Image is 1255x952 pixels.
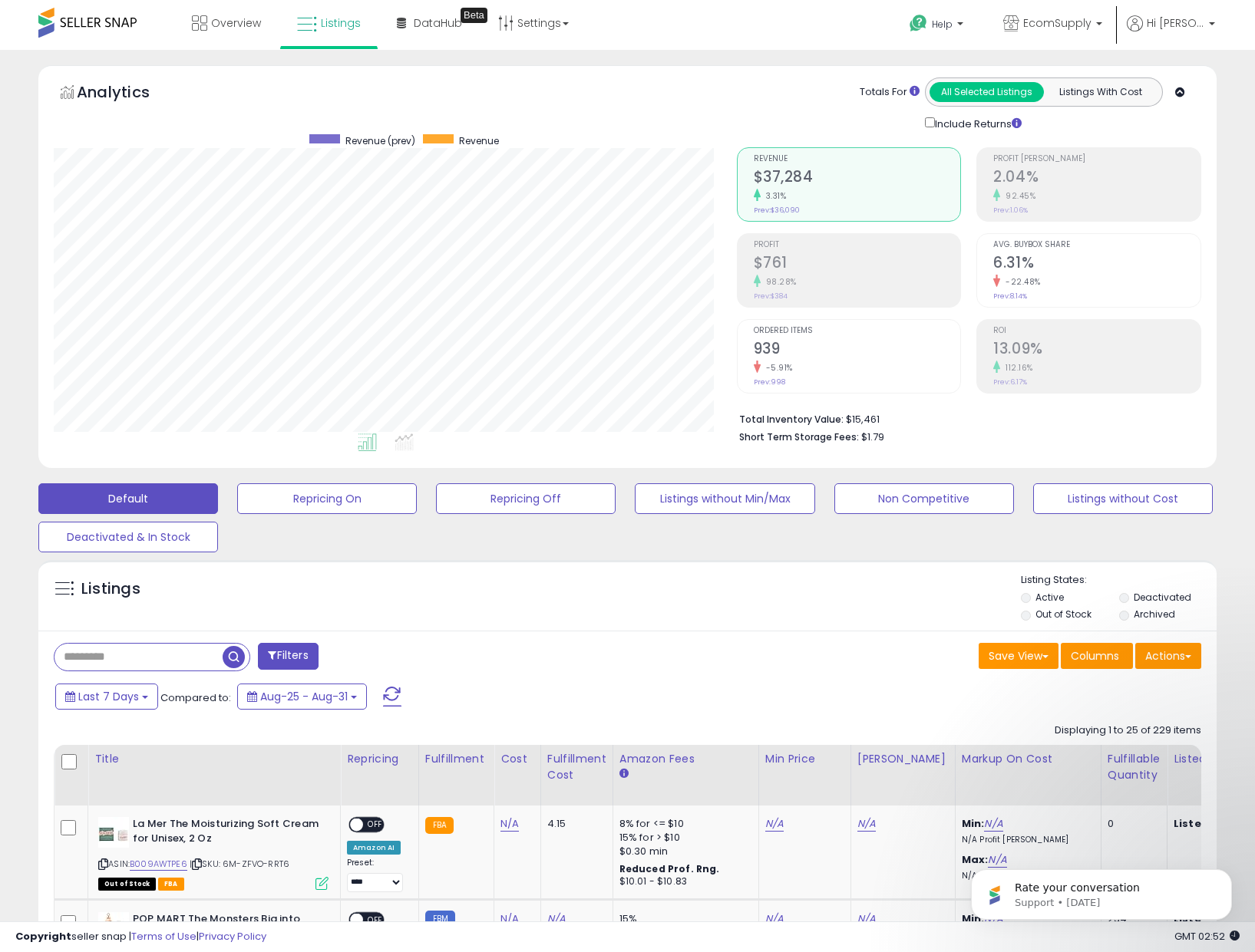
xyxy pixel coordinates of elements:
[237,483,417,514] button: Repricing On
[993,206,1028,215] small: Prev: 1.06%
[754,155,961,163] span: Revenue
[1035,608,1092,621] label: Out of Stock
[761,190,787,202] small: 3.31%
[1055,723,1201,738] div: Displaying 1 to 25 of 229 items
[635,483,814,514] button: Listings without Min/Max
[1021,573,1217,588] p: Listing States:
[754,206,800,215] small: Prev: $36,090
[98,878,156,891] span: All listings that are currently out of stock and unavailable for purchase on Amazon
[857,816,876,832] a: N/A
[993,340,1201,361] h2: 13.09%
[347,858,407,892] div: Preset:
[739,413,844,426] b: Total Inventory Value:
[78,689,139,704] span: Last 7 Days
[199,929,266,944] a: Privacy Policy
[754,292,788,301] small: Prev: $384
[984,816,1002,832] a: N/A
[962,835,1089,845] p: N/A Profit [PERSON_NAME]
[131,929,197,944] a: Terms of Use
[38,522,218,552] button: Deactivated & In Stock
[754,377,785,387] small: Prev: 998
[913,114,1040,132] div: Include Returns
[754,254,961,275] h2: $761
[619,912,747,926] div: 15%
[547,911,566,927] a: N/A
[459,134,499,147] span: Revenue
[425,751,487,767] div: Fulfillment
[1000,362,1033,374] small: 112.16%
[1174,816,1243,831] b: Listed Price:
[993,241,1201,249] span: Avg. Buybox Share
[754,168,961,189] h2: $37,284
[739,409,1190,427] li: $15,461
[133,817,319,849] b: La Mer The Moisturizing Soft Cream for Unisex, 2 Oz
[754,340,961,361] h2: 939
[55,684,158,710] button: Last 7 Days
[81,578,140,600] h5: Listings
[1000,276,1041,288] small: -22.48%
[425,817,454,834] small: FBA
[897,2,979,50] a: Help
[1147,15,1204,31] span: Hi [PERSON_NAME]
[739,430,859,443] b: Short Term Storage Fees:
[321,15,361,31] span: Listings
[993,292,1027,301] small: Prev: 8.14%
[962,751,1095,767] div: Markup on Cost
[98,912,129,943] img: 41bq+0bswJL._SL40_.jpg
[857,911,876,927] a: N/A
[761,276,797,288] small: 98.28%
[930,82,1044,102] button: All Selected Listings
[94,751,334,767] div: Title
[1000,190,1035,202] small: 92.45%
[15,930,266,944] div: seller snap | |
[619,845,747,858] div: $0.30 min
[993,155,1201,163] span: Profit [PERSON_NAME]
[1134,591,1191,604] label: Deactivated
[436,483,616,514] button: Repricing Off
[765,911,784,927] a: N/A
[414,15,462,31] span: DataHub
[619,875,747,888] div: $10.01 - $10.83
[500,816,519,832] a: N/A
[1033,483,1213,514] button: Listings without Cost
[1023,15,1092,31] span: EcomSupply
[1035,591,1064,604] label: Active
[761,362,793,374] small: -5.91%
[962,816,985,831] b: Min:
[754,241,961,249] span: Profit
[765,816,784,832] a: N/A
[258,643,318,670] button: Filters
[955,745,1101,805] th: The percentage added to the cost of goods (COGS) that forms the calculator for Min & Max prices.
[1061,643,1133,669] button: Columns
[77,81,180,107] h5: Analytics
[190,858,289,870] span: | SKU: 6M-ZFVO-RRT6
[1043,82,1158,102] button: Listings With Cost
[909,14,928,33] i: Get Help
[547,751,606,783] div: Fulfillment Cost
[158,878,184,891] span: FBA
[160,690,231,705] span: Compared to:
[500,751,534,767] div: Cost
[1127,15,1215,50] a: Hi [PERSON_NAME]
[461,8,487,23] div: Tooltip anchor
[619,831,747,845] div: 15% for > $10
[993,327,1201,335] span: ROI
[345,134,415,147] span: Revenue (prev)
[857,751,949,767] div: [PERSON_NAME]
[211,15,261,31] span: Overview
[130,858,187,871] a: B009AWTPE6
[98,817,129,848] img: 31s-1P1MOWL._SL40_.jpg
[932,18,953,31] span: Help
[765,751,844,767] div: Min Price
[993,254,1201,275] h2: 6.31%
[948,837,1255,944] iframe: Intercom notifications message
[619,767,629,781] small: Amazon Fees.
[260,689,348,704] span: Aug-25 - Aug-31
[979,643,1058,669] button: Save View
[15,929,71,944] strong: Copyright
[500,911,519,927] a: N/A
[619,862,720,875] b: Reduced Prof. Rng.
